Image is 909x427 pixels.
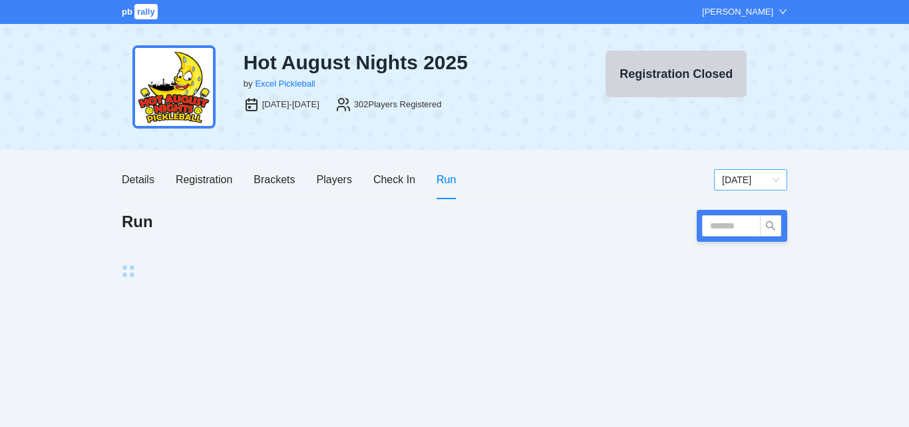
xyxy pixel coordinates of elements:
[244,51,555,75] div: Hot August Nights 2025
[317,171,352,188] div: Players
[244,77,253,91] div: by
[437,171,456,188] div: Run
[254,171,295,188] div: Brackets
[132,45,216,129] img: hot-aug.png
[373,171,415,188] div: Check In
[606,51,747,97] button: Registration Closed
[779,7,787,16] span: down
[262,98,319,111] div: [DATE]-[DATE]
[255,79,315,89] a: Excel Pickleball
[122,7,160,17] a: pbrally
[122,7,132,17] span: pb
[760,215,781,236] button: search
[722,170,779,190] span: Sunday
[122,171,154,188] div: Details
[134,4,158,19] span: rally
[122,211,153,232] h1: Run
[354,98,442,111] div: 302 Players Registered
[176,171,232,188] div: Registration
[761,220,781,231] span: search
[702,5,773,19] div: [PERSON_NAME]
